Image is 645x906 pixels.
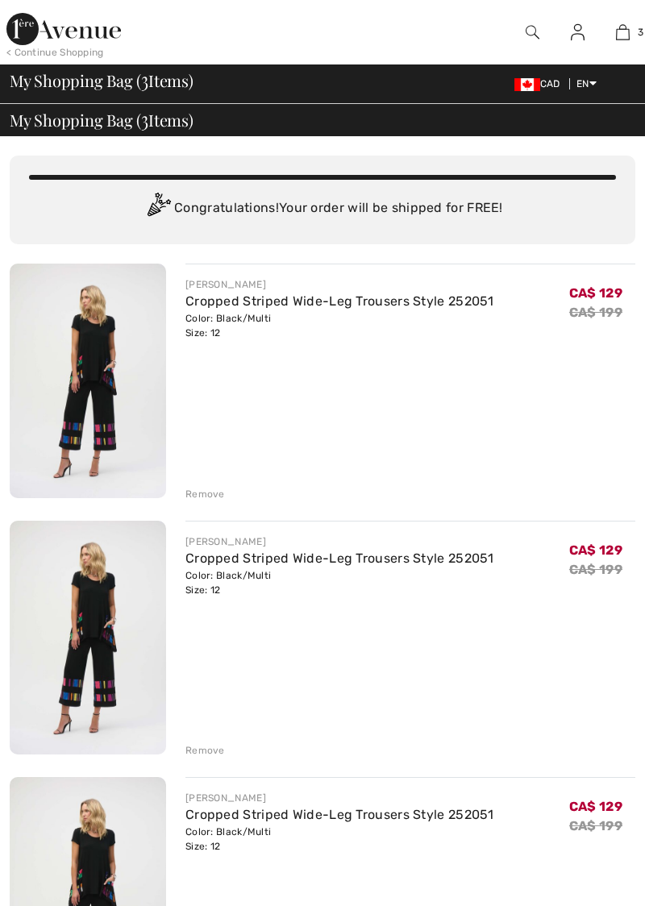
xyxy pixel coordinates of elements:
span: 3 [141,69,148,89]
s: CA$ 199 [569,562,622,577]
a: Sign In [558,23,597,43]
div: Remove [185,487,225,501]
div: Congratulations! Your order will be shipped for FREE! [29,193,616,225]
div: [PERSON_NAME] [185,534,494,549]
div: [PERSON_NAME] [185,277,494,292]
span: My Shopping Bag ( Items) [10,112,193,128]
s: CA$ 199 [569,818,622,833]
span: My Shopping Bag ( Items) [10,73,193,89]
a: Cropped Striped Wide-Leg Trousers Style 252051 [185,807,494,822]
div: Color: Black/Multi Size: 12 [185,311,494,340]
s: CA$ 199 [569,305,622,320]
a: Cropped Striped Wide-Leg Trousers Style 252051 [185,551,494,566]
span: CAD [514,78,567,89]
img: Canadian Dollar [514,78,540,91]
img: My Info [571,23,585,42]
span: 3 [141,108,148,129]
span: CA$ 129 [569,537,622,558]
div: < Continue Shopping [6,45,104,60]
img: 1ère Avenue [6,13,121,45]
div: Remove [185,743,225,758]
span: EN [576,78,597,89]
span: CA$ 129 [569,793,622,814]
div: [PERSON_NAME] [185,791,494,805]
img: Cropped Striped Wide-Leg Trousers Style 252051 [10,521,166,755]
img: Congratulation2.svg [142,193,174,225]
a: Cropped Striped Wide-Leg Trousers Style 252051 [185,293,494,309]
img: search the website [526,23,539,42]
img: Cropped Striped Wide-Leg Trousers Style 252051 [10,264,166,498]
span: 3 [638,25,643,39]
div: Color: Black/Multi Size: 12 [185,825,494,854]
a: 3 [601,23,644,42]
span: CA$ 129 [569,280,622,301]
img: My Bag [616,23,630,42]
div: Color: Black/Multi Size: 12 [185,568,494,597]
